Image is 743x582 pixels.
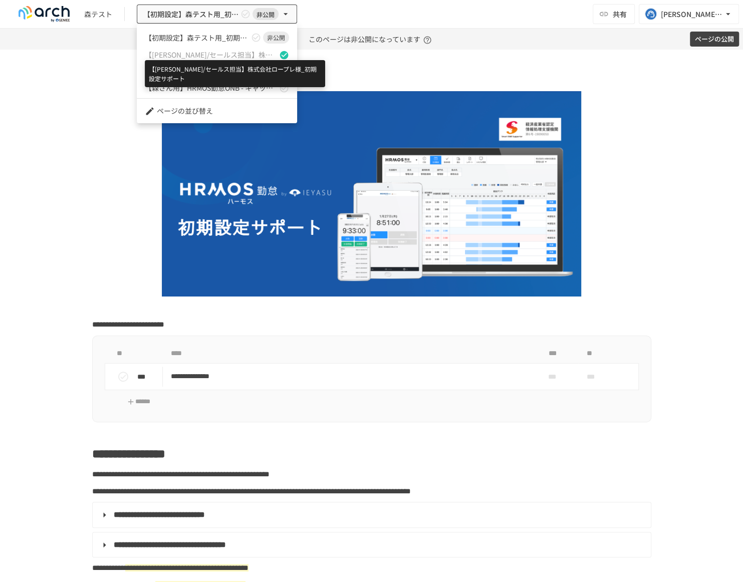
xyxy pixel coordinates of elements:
span: 【テスト[PERSON_NAME]/セールス担当】株式会社ロープレ様_初期設定サポート [145,66,277,77]
li: ページの並び替え [137,103,297,119]
span: 【初期設定】森テスト用_初期設定サポート [145,33,249,43]
span: 【森さん用】HRMOS勤怠ONB - キャッチアップ [145,83,277,93]
span: 【[PERSON_NAME]/セールス担当】株式会社ロープレ様_初期設定サポート [145,50,277,60]
span: 非公開 [263,33,289,42]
